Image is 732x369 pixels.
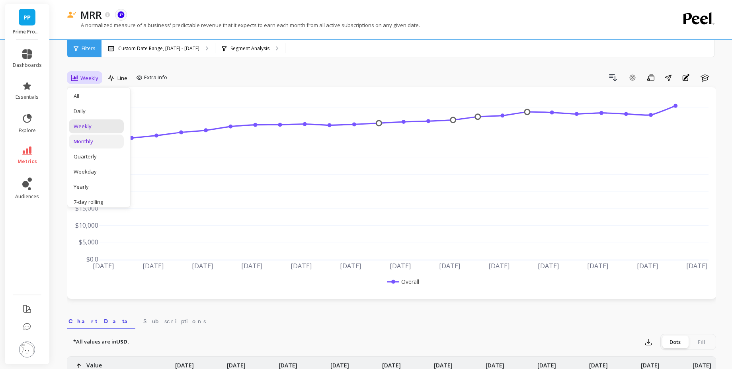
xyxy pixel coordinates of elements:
[74,183,119,191] div: Yearly
[74,92,119,100] div: All
[18,158,37,165] span: metrics
[117,74,127,82] span: Line
[74,107,119,115] div: Daily
[74,198,119,206] div: 7-day rolling
[230,45,269,52] p: Segment Analysis
[13,29,42,35] p: Prime Prometics™
[82,45,95,52] span: Filters
[80,74,98,82] span: Weekly
[74,123,119,130] div: Weekly
[67,21,420,29] p: A normalized measure of a business' predictable revenue that it expects to earn each month from a...
[68,317,134,325] span: Chart Data
[116,338,129,345] strong: USD.
[74,153,119,160] div: Quarterly
[16,94,39,100] span: essentials
[662,336,688,348] div: Dots
[67,311,716,329] nav: Tabs
[688,336,714,348] div: Fill
[19,127,36,134] span: explore
[117,11,125,18] img: api.recharge.svg
[13,62,42,68] span: dashboards
[143,317,206,325] span: Subscriptions
[23,13,31,22] span: PP
[118,45,199,52] p: Custom Date Range, [DATE] - [DATE]
[19,342,35,357] img: profile picture
[67,12,76,18] img: header icon
[74,138,119,145] div: Monthly
[73,338,129,346] p: *All values are in
[144,74,167,82] span: Extra Info
[15,193,39,200] span: audiences
[74,168,119,176] div: Weekday
[80,8,102,21] p: MRR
